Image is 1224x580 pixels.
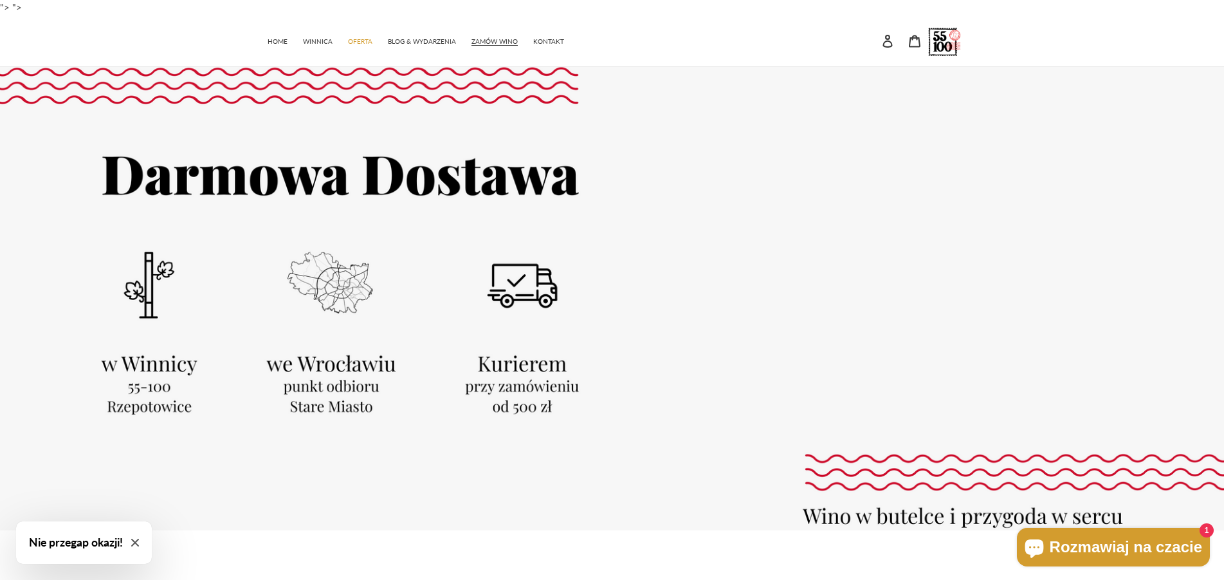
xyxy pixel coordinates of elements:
[388,37,456,46] span: BLOG & WYDARZENIA
[261,31,294,50] a: HOME
[297,31,339,50] a: WINNICA
[268,37,288,46] span: HOME
[303,37,333,46] span: WINNICA
[381,31,462,50] a: BLOG & WYDARZENIA
[533,37,564,46] span: KONTAKT
[348,37,372,46] span: OFERTA
[342,31,379,50] a: OFERTA
[465,31,524,50] a: ZAMÓW WINO
[1013,528,1214,570] inbox-online-store-chat: Czat w sklepie online Shopify
[471,37,518,46] span: ZAMÓW WINO
[527,31,571,50] a: KONTAKT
